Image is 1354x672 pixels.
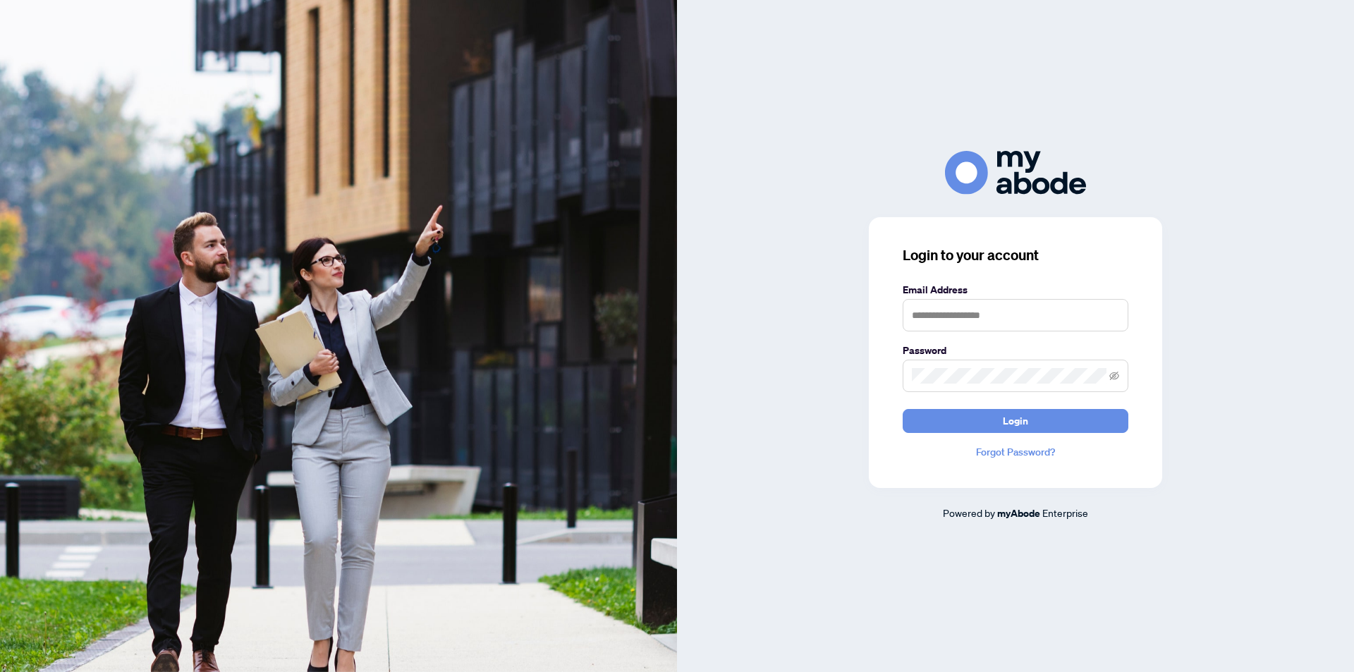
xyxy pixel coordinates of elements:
span: Enterprise [1042,506,1088,519]
label: Email Address [903,282,1128,298]
button: Login [903,409,1128,433]
img: ma-logo [945,151,1086,194]
a: myAbode [997,506,1040,521]
h3: Login to your account [903,245,1128,265]
label: Password [903,343,1128,358]
span: Login [1003,410,1028,432]
a: Forgot Password? [903,444,1128,460]
span: eye-invisible [1109,371,1119,381]
span: Powered by [943,506,995,519]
